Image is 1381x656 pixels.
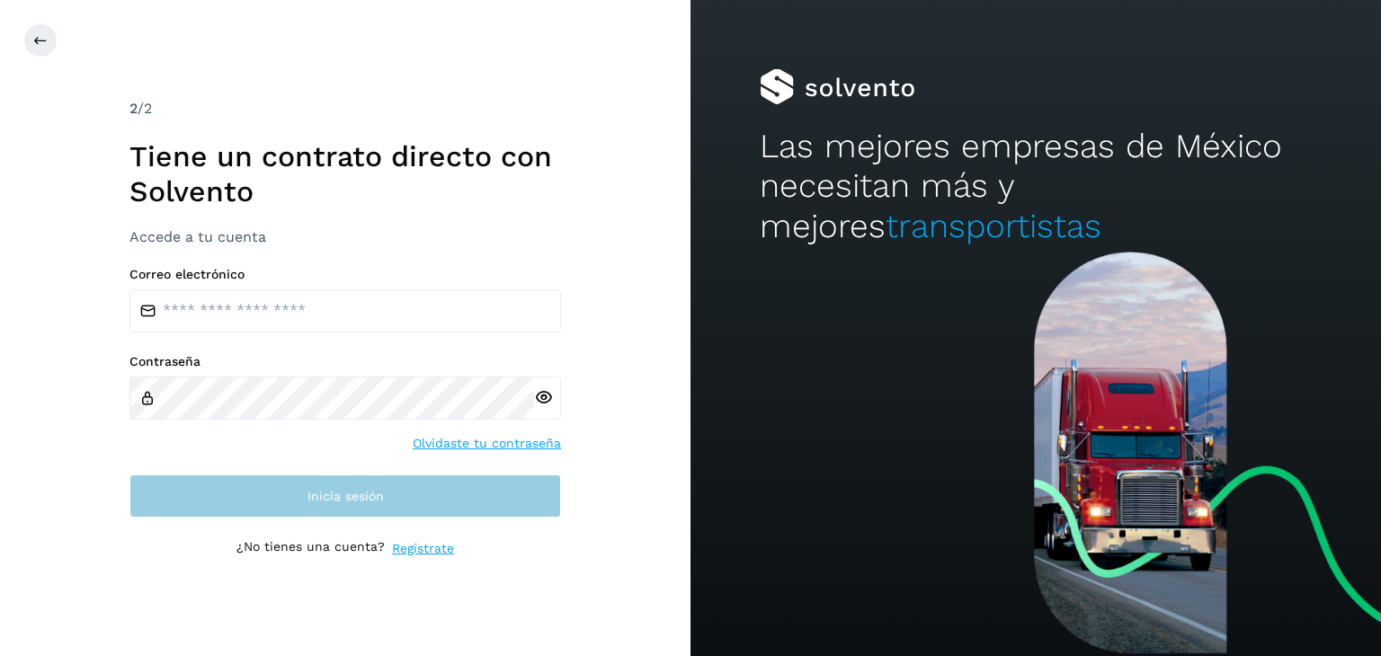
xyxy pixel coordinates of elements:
a: Regístrate [392,539,454,558]
span: 2 [129,100,138,117]
span: Inicia sesión [307,490,384,502]
h3: Accede a tu cuenta [129,228,561,245]
label: Correo electrónico [129,267,561,282]
div: /2 [129,98,561,120]
h2: Las mejores empresas de México necesitan más y mejores [760,127,1312,246]
p: ¿No tienes una cuenta? [236,539,385,558]
span: transportistas [886,207,1101,245]
label: Contraseña [129,354,561,369]
button: Inicia sesión [129,474,561,518]
a: Olvidaste tu contraseña [413,434,561,453]
h1: Tiene un contrato directo con Solvento [129,139,561,208]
